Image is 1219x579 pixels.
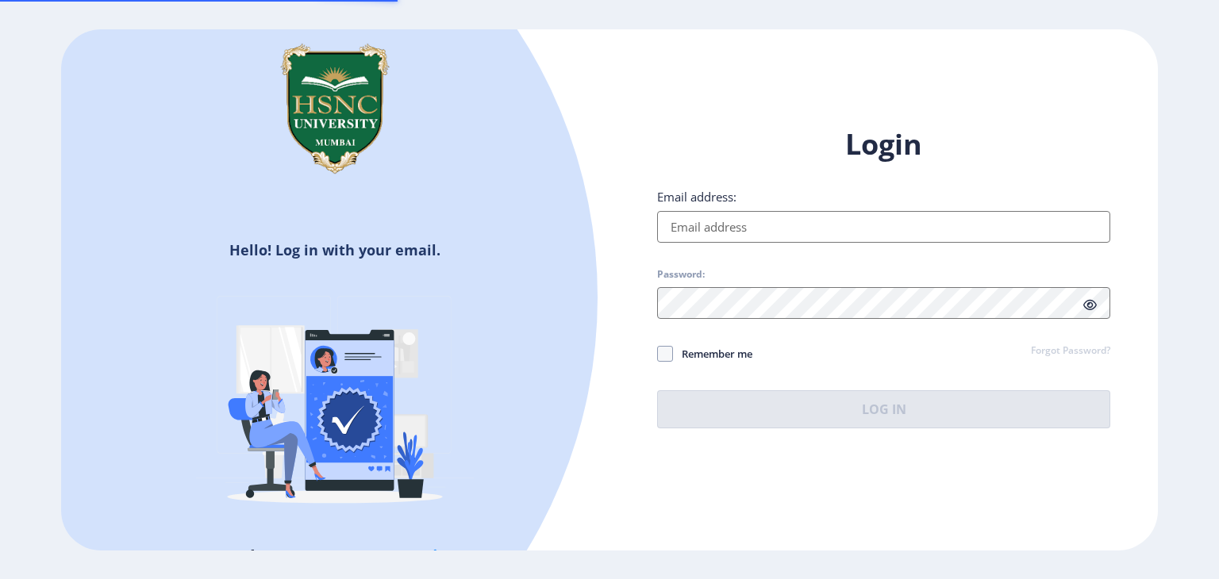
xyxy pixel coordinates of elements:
[73,543,598,569] h5: Don't have an account?
[657,125,1110,163] h1: Login
[657,211,1110,243] input: Email address
[657,189,736,205] label: Email address:
[1031,344,1110,359] a: Forgot Password?
[657,390,1110,428] button: Log In
[401,544,473,568] a: Register
[657,268,705,281] label: Password:
[673,344,752,363] span: Remember me
[196,266,474,543] img: Verified-rafiki.svg
[256,29,414,188] img: hsnc.png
